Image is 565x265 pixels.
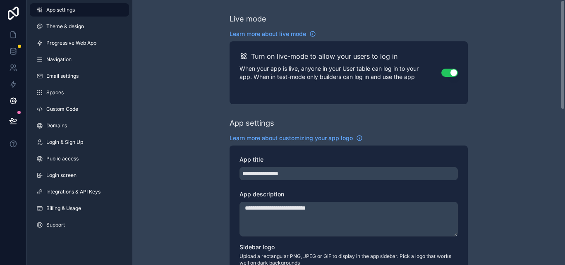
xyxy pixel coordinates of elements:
[30,20,129,33] a: Theme & design
[30,53,129,66] a: Navigation
[30,3,129,17] a: App settings
[230,30,306,38] span: Learn more about live mode
[46,189,101,195] span: Integrations & API Keys
[46,23,84,30] span: Theme & design
[239,156,263,163] span: App title
[30,202,129,215] a: Billing & Usage
[46,139,83,146] span: Login & Sign Up
[30,119,129,132] a: Domains
[230,134,363,142] a: Learn more about customizing your app logo
[230,117,274,129] div: App settings
[251,51,397,61] h2: Turn on live-mode to allow your users to log in
[30,36,129,50] a: Progressive Web App
[30,185,129,198] a: Integrations & API Keys
[46,155,79,162] span: Public access
[46,7,75,13] span: App settings
[46,89,64,96] span: Spaces
[46,40,96,46] span: Progressive Web App
[30,86,129,99] a: Spaces
[30,152,129,165] a: Public access
[30,103,129,116] a: Custom Code
[230,134,353,142] span: Learn more about customizing your app logo
[46,73,79,79] span: Email settings
[30,218,129,232] a: Support
[46,222,65,228] span: Support
[30,69,129,83] a: Email settings
[239,64,441,81] p: When your app is live, anyone in your User table can log in to your app. When in test-mode only b...
[230,30,316,38] a: Learn more about live mode
[46,106,78,112] span: Custom Code
[230,13,266,25] div: Live mode
[46,172,77,179] span: Login screen
[46,205,81,212] span: Billing & Usage
[239,191,284,198] span: App description
[46,56,72,63] span: Navigation
[30,136,129,149] a: Login & Sign Up
[30,169,129,182] a: Login screen
[46,122,67,129] span: Domains
[239,244,275,251] span: Sidebar logo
